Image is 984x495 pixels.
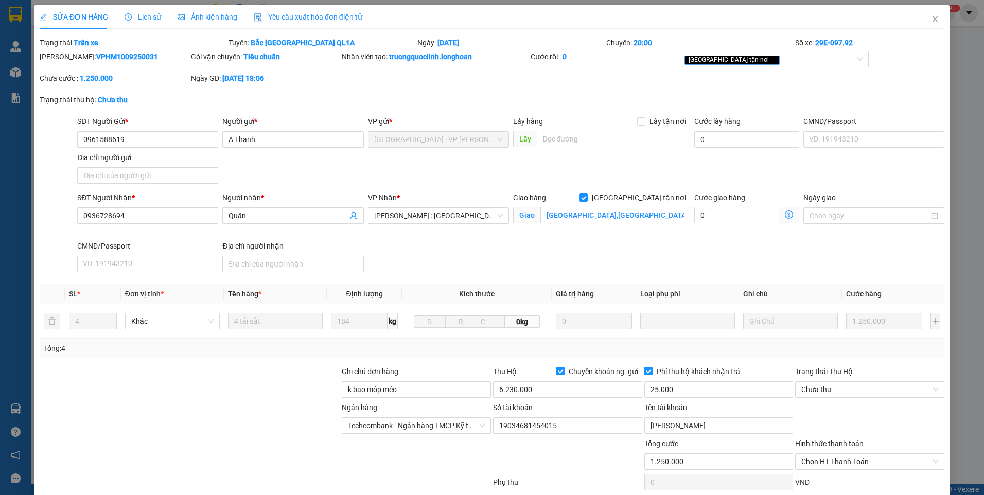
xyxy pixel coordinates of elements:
[342,51,529,62] div: Nhân viên tạo:
[795,439,864,448] label: Hình thức thanh toán
[459,290,495,298] span: Kích thước
[243,52,280,61] b: Tiêu chuẩn
[513,207,540,223] span: Giao
[254,13,362,21] span: Yêu cầu xuất hóa đơn điện tử
[131,313,214,329] span: Khác
[349,211,358,220] span: user-add
[40,13,108,21] span: SỬA ĐƠN HÀNG
[694,131,799,148] input: Cước lấy hàng
[492,476,643,494] div: Phụ thu
[254,13,262,22] img: icon
[346,290,383,298] span: Định lượng
[40,51,189,62] div: [PERSON_NAME]:
[389,52,472,61] b: truongquoclinh.longhoan
[801,382,938,397] span: Chưa thu
[40,94,226,105] div: Trạng thái thu hộ:
[222,74,264,82] b: [DATE] 18:06
[222,116,363,127] div: Người gửi
[739,284,842,304] th: Ghi chú
[437,39,459,47] b: [DATE]
[694,207,779,223] input: Cước giao hàng
[77,116,218,127] div: SĐT Người Gửi
[39,37,227,48] div: Trạng thái:
[531,51,680,62] div: Cước rồi :
[694,117,741,126] label: Cước lấy hàng
[251,39,355,47] b: Bắc [GEOGRAPHIC_DATA] QL1A
[77,192,218,203] div: SĐT Người Nhận
[846,313,922,329] input: 0
[636,284,739,304] th: Loại phụ phí
[191,73,340,84] div: Ngày GD:
[227,37,416,48] div: Tuyến:
[80,74,113,82] b: 1.250.000
[815,39,853,47] b: 29E-097.92
[374,208,503,223] span: Hồ Chí Minh : Kho Quận 12
[222,256,363,272] input: Địa chỉ của người nhận
[694,193,745,202] label: Cước giao hàng
[770,57,776,62] span: close
[563,52,567,61] b: 0
[644,403,687,412] label: Tên tài khoản
[77,152,218,163] div: Địa chỉ người gửi
[74,39,98,47] b: Trên xe
[342,403,377,412] label: Ngân hàng
[228,313,323,329] input: VD: Bàn, Ghế
[493,417,642,434] input: Số tài khoản
[348,418,485,433] span: Techcombank - Ngân hàng TMCP Kỹ thương Việt Nam
[222,240,363,252] div: Địa chỉ người nhận
[644,439,678,448] span: Tổng cước
[801,454,938,469] span: Chọn HT Thanh Toán
[125,13,161,21] span: Lịch sử
[931,15,939,23] span: close
[537,131,691,147] input: Dọc đường
[513,131,537,147] span: Lấy
[653,366,744,377] span: Phí thu hộ khách nhận trả
[803,193,836,202] label: Ngày giao
[684,56,780,65] span: [GEOGRAPHIC_DATA] tận nơi
[414,315,446,328] input: D
[445,315,477,328] input: R
[513,193,546,202] span: Giao hàng
[795,366,944,377] div: Trạng thái Thu Hộ
[40,13,47,21] span: edit
[125,13,132,21] span: clock-circle
[644,417,794,434] input: Tên tài khoản
[634,39,652,47] b: 20:00
[505,315,540,328] span: 0kg
[540,207,691,223] input: Giao tận nơi
[98,96,128,104] b: Chưa thu
[125,290,164,298] span: Đơn vị tính
[794,37,945,48] div: Số xe:
[77,240,218,252] div: CMND/Passport
[743,313,838,329] input: Ghi Chú
[368,116,509,127] div: VP gửi
[191,51,340,62] div: Gói vận chuyển:
[178,13,185,21] span: picture
[605,37,794,48] div: Chuyến:
[930,313,940,329] button: plus
[342,367,398,376] label: Ghi chú đơn hàng
[477,315,505,328] input: C
[40,73,189,84] div: Chưa cước :
[493,403,533,412] label: Số tài khoản
[388,313,398,329] span: kg
[44,313,60,329] button: delete
[368,193,397,202] span: VP Nhận
[228,290,261,298] span: Tên hàng
[374,132,503,147] span: Hà Nội : VP Hoàng Mai
[69,290,77,298] span: SL
[588,192,690,203] span: [GEOGRAPHIC_DATA] tận nơi
[96,52,158,61] b: VPHM1009250031
[785,210,793,219] span: dollar-circle
[493,367,517,376] span: Thu Hộ
[645,116,690,127] span: Lấy tận nơi
[416,37,605,48] div: Ngày:
[846,290,882,298] span: Cước hàng
[921,5,950,34] button: Close
[556,313,632,329] input: 0
[810,210,929,221] input: Ngày giao
[513,117,543,126] span: Lấy hàng
[222,192,363,203] div: Người nhận
[44,343,380,354] div: Tổng: 4
[77,167,218,184] input: Địa chỉ của người gửi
